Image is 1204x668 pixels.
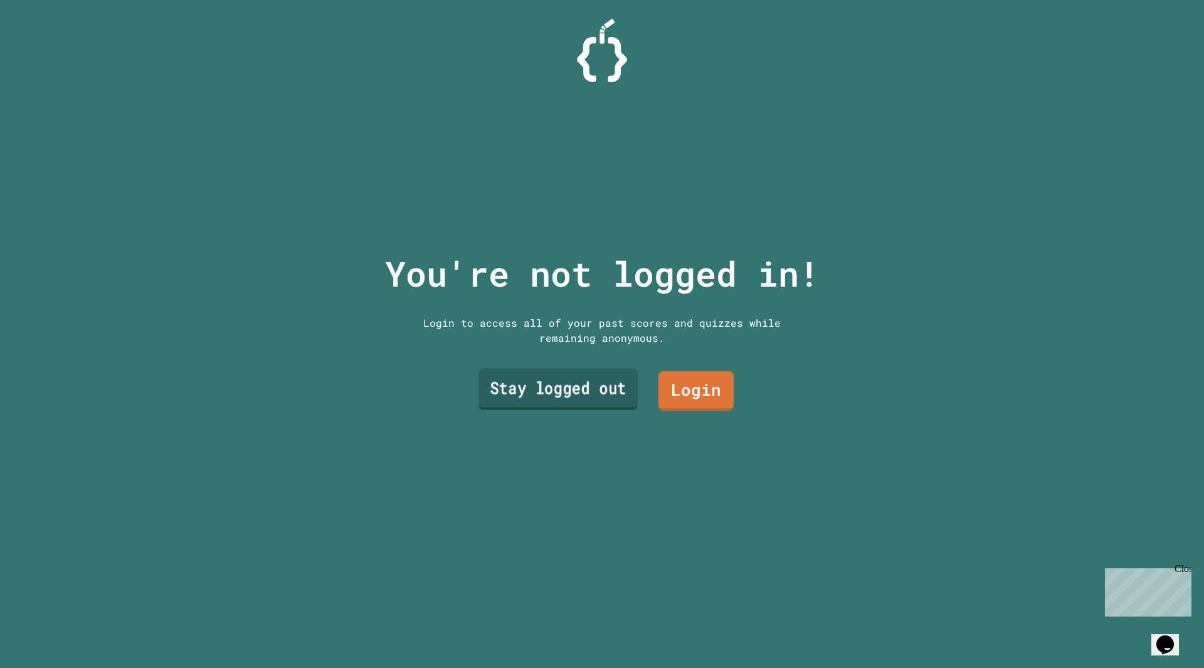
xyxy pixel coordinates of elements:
a: Login [658,371,734,411]
div: Chat with us now!Close [5,5,87,80]
div: Login to access all of your past scores and quizzes while remaining anonymous. [414,315,790,346]
iframe: chat widget [1100,563,1191,617]
img: Logo.svg [577,19,627,82]
p: You're not logged in! [385,248,820,300]
iframe: chat widget [1151,618,1191,655]
a: Stay logged out [478,369,638,410]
